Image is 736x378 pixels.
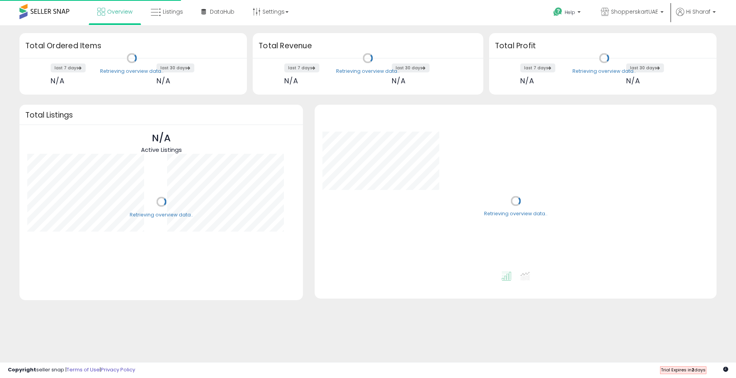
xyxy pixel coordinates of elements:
i: Get Help [553,7,563,17]
span: DataHub [210,8,234,16]
a: Hi Sharaf [676,8,716,25]
span: Help [565,9,575,16]
span: Overview [107,8,132,16]
div: Retrieving overview data.. [130,211,193,218]
a: Help [547,1,588,25]
div: Retrieving overview data.. [100,68,164,75]
div: Retrieving overview data.. [572,68,636,75]
div: Retrieving overview data.. [484,211,548,218]
span: Listings [163,8,183,16]
div: Retrieving overview data.. [336,68,400,75]
span: ShopperskartUAE [611,8,658,16]
span: Hi Sharaf [686,8,710,16]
